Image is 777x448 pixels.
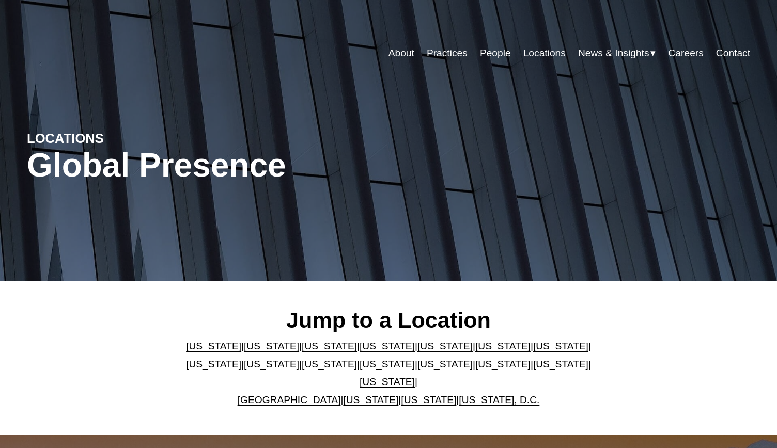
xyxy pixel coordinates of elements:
a: Practices [427,43,468,63]
a: [US_STATE] [360,376,415,387]
a: [US_STATE] [186,341,241,351]
a: [US_STATE] [186,359,241,370]
a: [US_STATE] [343,394,398,405]
a: [US_STATE] [417,359,473,370]
a: People [480,43,511,63]
h2: Jump to a Location [178,307,600,333]
h4: LOCATIONS [27,130,208,147]
h1: Global Presence [27,147,509,184]
a: [US_STATE] [417,341,473,351]
a: [US_STATE] [360,359,415,370]
a: [US_STATE] [533,341,588,351]
a: [GEOGRAPHIC_DATA] [238,394,341,405]
p: | | | | | | | | | | | | | | | | | | [178,338,600,409]
a: Careers [669,43,704,63]
a: [US_STATE] [302,359,357,370]
a: [US_STATE] [475,341,531,351]
a: [US_STATE], D.C. [459,394,539,405]
a: About [388,43,414,63]
a: [US_STATE] [302,341,357,351]
a: [US_STATE] [401,394,456,405]
a: folder dropdown [578,43,656,63]
a: [US_STATE] [360,341,415,351]
a: [US_STATE] [475,359,531,370]
a: Locations [523,43,566,63]
a: Contact [716,43,750,63]
span: News & Insights [578,44,649,62]
a: [US_STATE] [244,341,299,351]
a: [US_STATE] [244,359,299,370]
a: [US_STATE] [533,359,588,370]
